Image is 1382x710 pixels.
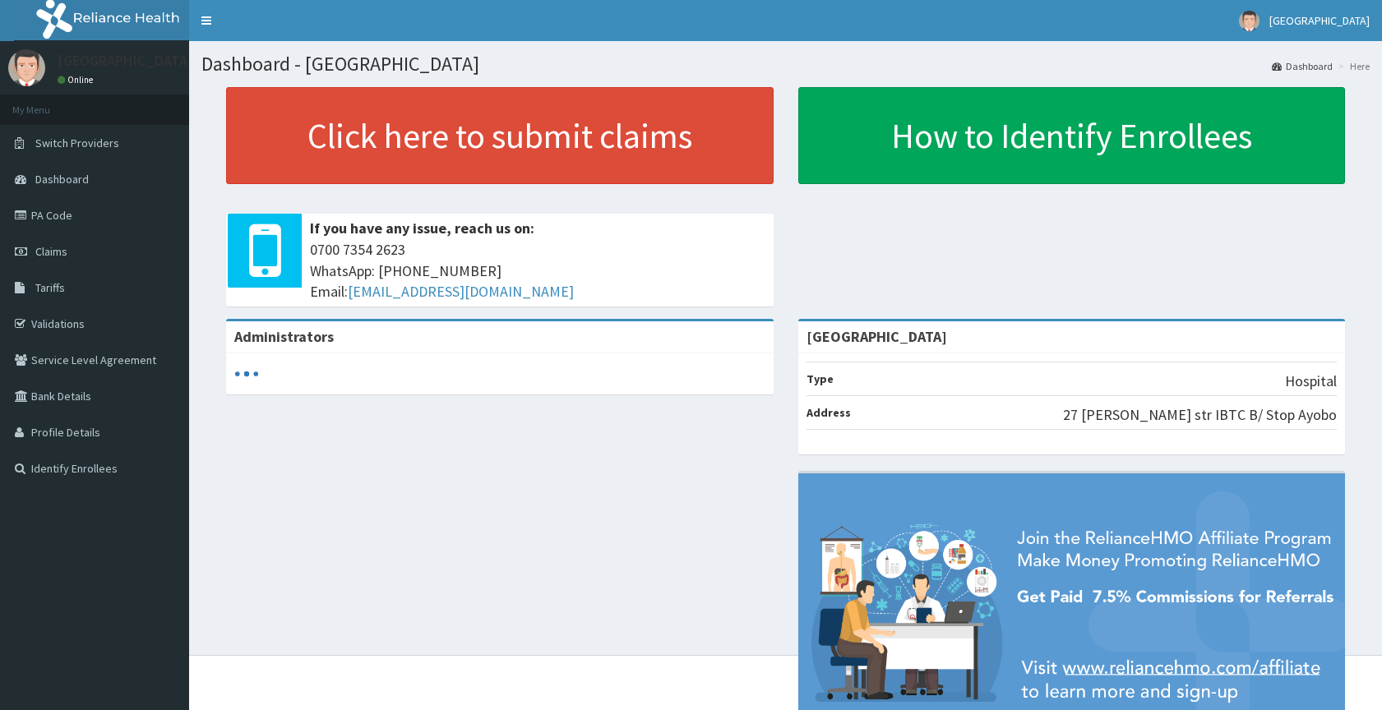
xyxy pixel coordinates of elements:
[348,282,574,301] a: [EMAIL_ADDRESS][DOMAIN_NAME]
[35,244,67,259] span: Claims
[1269,13,1370,28] span: [GEOGRAPHIC_DATA]
[807,371,834,386] b: Type
[807,327,947,346] strong: [GEOGRAPHIC_DATA]
[1334,59,1370,73] li: Here
[35,172,89,187] span: Dashboard
[1239,11,1260,31] img: User Image
[58,53,193,68] p: [GEOGRAPHIC_DATA]
[1285,371,1337,392] p: Hospital
[35,280,65,295] span: Tariffs
[234,362,259,386] svg: audio-loading
[1272,59,1333,73] a: Dashboard
[35,136,119,150] span: Switch Providers
[310,219,534,237] b: If you have any issue, reach us on:
[201,53,1370,75] h1: Dashboard - [GEOGRAPHIC_DATA]
[807,405,851,420] b: Address
[1063,404,1337,426] p: 27 [PERSON_NAME] str IBTC B/ Stop Ayobo
[58,74,97,85] a: Online
[8,49,45,86] img: User Image
[234,327,334,346] b: Administrators
[310,239,765,302] span: 0700 7354 2623 WhatsApp: [PHONE_NUMBER] Email:
[798,87,1346,184] a: How to Identify Enrollees
[226,87,774,184] a: Click here to submit claims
